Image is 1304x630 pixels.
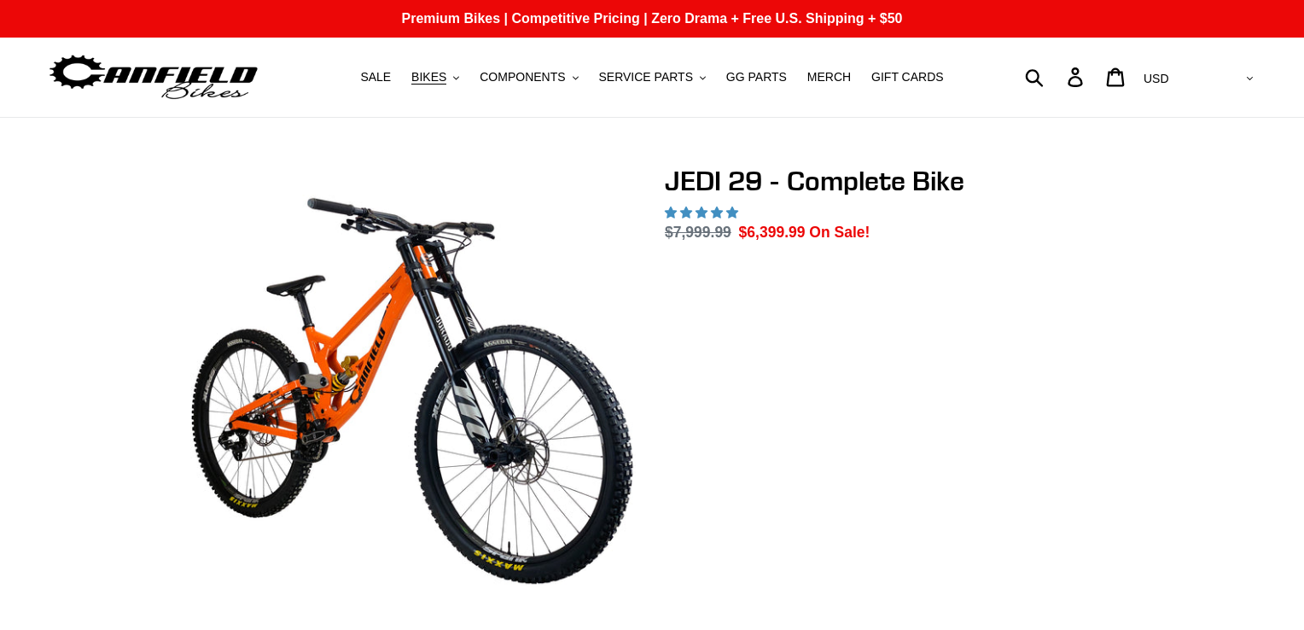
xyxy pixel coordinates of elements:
[871,70,944,85] span: GIFT CARDS
[726,70,787,85] span: GG PARTS
[47,50,260,104] img: Canfield Bikes
[739,224,806,241] span: $6,399.99
[411,70,446,85] span: BIKES
[665,206,742,219] span: 5.00 stars
[718,66,795,89] a: GG PARTS
[665,224,731,241] s: $7,999.99
[665,165,1117,197] h1: JEDI 29 - Complete Bike
[598,70,692,85] span: SERVICE PARTS
[403,66,468,89] button: BIKES
[590,66,713,89] button: SERVICE PARTS
[799,66,859,89] a: MERCH
[471,66,586,89] button: COMPONENTS
[807,70,851,85] span: MERCH
[1034,58,1078,96] input: Search
[809,221,870,243] span: On Sale!
[352,66,399,89] a: SALE
[190,168,636,614] img: JEDI 29 - Complete Bike
[360,70,391,85] span: SALE
[863,66,952,89] a: GIFT CARDS
[480,70,565,85] span: COMPONENTS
